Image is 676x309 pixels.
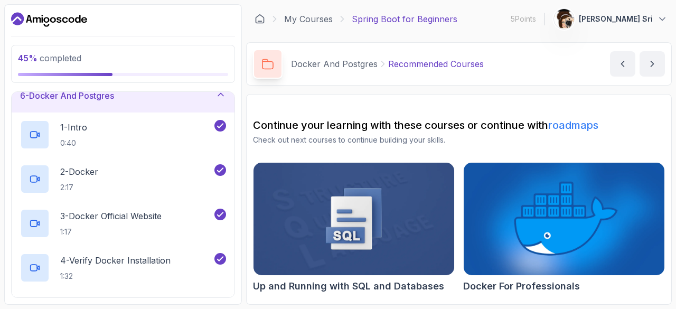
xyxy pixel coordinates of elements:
p: 2:17 [60,182,98,193]
p: Spring Boot for Beginners [352,13,457,25]
h2: Docker For Professionals [463,279,580,294]
p: Check out next courses to continue building your skills. [253,135,665,145]
h2: Continue your learning with these courses or continue with [253,118,665,133]
span: 45 % [18,53,37,63]
a: Up and Running with SQL and Databases cardUp and Running with SQL and Databases [253,162,455,294]
a: Dashboard [11,11,87,28]
img: Docker For Professionals card [464,163,664,275]
button: next content [640,51,665,77]
img: user profile image [554,9,574,29]
button: 3-Docker Official Website1:17 [20,209,226,238]
span: completed [18,53,81,63]
p: 3 - Docker Official Website [60,210,162,222]
p: 1:32 [60,271,171,282]
img: Up and Running with SQL and Databases card [253,163,454,275]
p: 0:40 [60,138,87,148]
button: user profile image[PERSON_NAME] Sri [553,8,668,30]
a: Dashboard [255,14,265,24]
p: 5 Points [511,14,536,24]
p: 1 - Intro [60,121,87,134]
a: roadmaps [548,119,598,132]
button: 4-Verify Docker Installation1:32 [20,253,226,283]
p: Docker And Postgres [291,58,378,70]
p: [PERSON_NAME] Sri [579,14,653,24]
button: 1-Intro0:40 [20,120,226,149]
p: 2 - Docker [60,165,98,178]
a: My Courses [284,13,333,25]
a: Docker For Professionals cardDocker For Professionals [463,162,665,294]
p: 1:17 [60,227,162,237]
p: Recommended Courses [388,58,484,70]
p: 4 - Verify Docker Installation [60,254,171,267]
button: 2-Docker2:17 [20,164,226,194]
h2: Up and Running with SQL and Databases [253,279,444,294]
button: 6-Docker And Postgres [12,79,234,113]
h3: 6 - Docker And Postgres [20,89,114,102]
button: previous content [610,51,635,77]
